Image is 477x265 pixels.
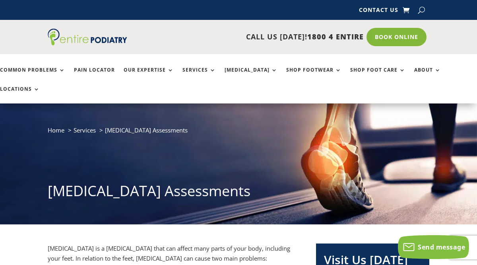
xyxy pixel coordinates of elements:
[414,67,441,84] a: About
[74,126,96,134] a: Services
[132,32,364,42] p: CALL US [DATE]!
[366,28,427,46] a: Book Online
[418,243,465,251] span: Send message
[48,39,127,47] a: Entire Podiatry
[350,67,405,84] a: Shop Foot Care
[48,29,127,45] img: logo (1)
[182,67,216,84] a: Services
[48,126,64,134] a: Home
[359,7,398,16] a: Contact Us
[398,235,469,259] button: Send message
[124,67,174,84] a: Our Expertise
[74,67,115,84] a: Pain Locator
[286,67,341,84] a: Shop Footwear
[307,32,364,41] span: 1800 4 ENTIRE
[105,126,188,134] span: [MEDICAL_DATA] Assessments
[225,67,277,84] a: [MEDICAL_DATA]
[48,181,429,205] h1: [MEDICAL_DATA] Assessments
[48,125,429,141] nav: breadcrumb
